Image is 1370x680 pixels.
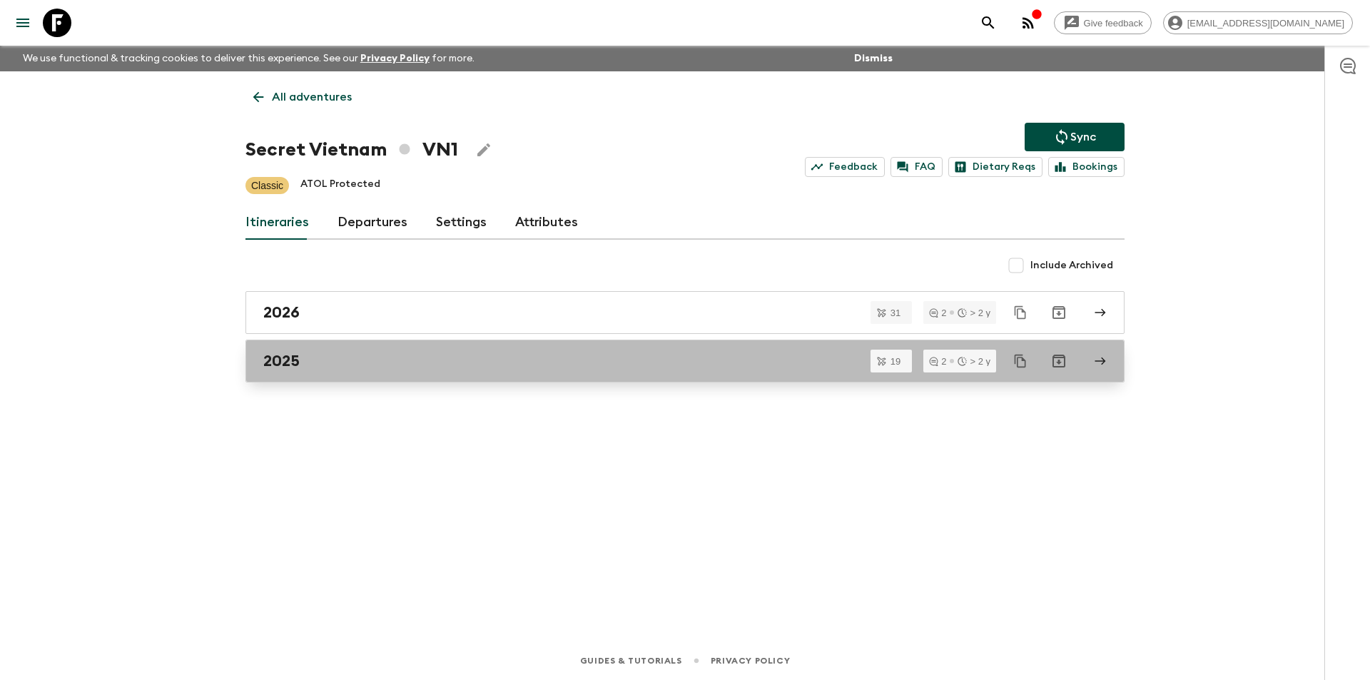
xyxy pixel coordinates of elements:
span: Give feedback [1076,18,1151,29]
p: We use functional & tracking cookies to deliver this experience. See our for more. [17,46,480,71]
a: Privacy Policy [360,54,430,64]
button: menu [9,9,37,37]
div: [EMAIL_ADDRESS][DOMAIN_NAME] [1163,11,1353,34]
a: Feedback [805,157,885,177]
p: Classic [251,178,283,193]
a: Departures [338,205,407,240]
button: Sync adventure departures to the booking engine [1025,123,1125,151]
button: Duplicate [1008,348,1033,374]
h2: 2026 [263,303,300,322]
div: > 2 y [958,357,990,366]
h1: Secret Vietnam VN1 [245,136,458,164]
a: All adventures [245,83,360,111]
div: > 2 y [958,308,990,318]
button: Duplicate [1008,300,1033,325]
p: All adventures [272,88,352,106]
span: 19 [882,357,909,366]
a: Dietary Reqs [948,157,1042,177]
a: Guides & Tutorials [580,653,682,669]
h2: 2025 [263,352,300,370]
a: 2025 [245,340,1125,382]
a: 2026 [245,291,1125,334]
span: 31 [882,308,909,318]
span: [EMAIL_ADDRESS][DOMAIN_NAME] [1179,18,1352,29]
a: FAQ [890,157,943,177]
p: Sync [1070,128,1096,146]
p: ATOL Protected [300,177,380,194]
button: Edit Adventure Title [470,136,498,164]
button: Dismiss [851,49,896,68]
a: Settings [436,205,487,240]
div: 2 [929,357,946,366]
a: Attributes [515,205,578,240]
button: Archive [1045,298,1073,327]
button: search adventures [974,9,1003,37]
span: Include Archived [1030,258,1113,273]
a: Itineraries [245,205,309,240]
button: Archive [1045,347,1073,375]
div: 2 [929,308,946,318]
a: Privacy Policy [711,653,790,669]
a: Bookings [1048,157,1125,177]
a: Give feedback [1054,11,1152,34]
